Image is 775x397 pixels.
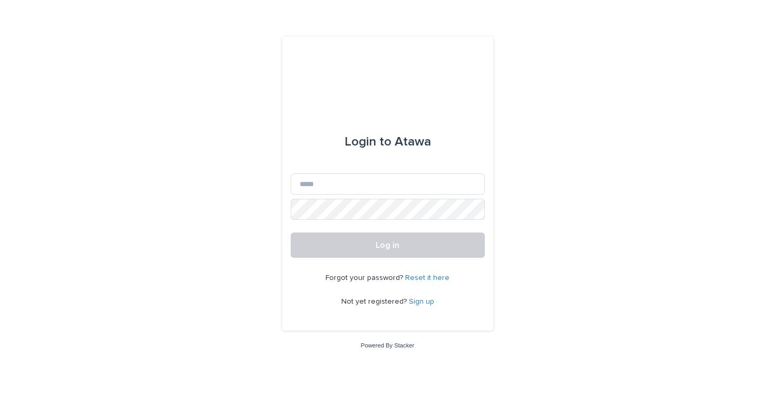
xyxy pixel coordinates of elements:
a: Powered By Stacker [361,342,414,348]
button: Log in [291,233,485,258]
div: Atawa [345,127,431,157]
span: Log in [376,241,399,249]
a: Sign up [409,298,434,305]
a: Reset it here [405,274,449,282]
span: Forgot your password? [326,274,405,282]
img: Ls34BcGeRexTGTNfXpUC [311,62,464,93]
span: Not yet registered? [341,298,409,305]
span: Login to [345,135,391,148]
